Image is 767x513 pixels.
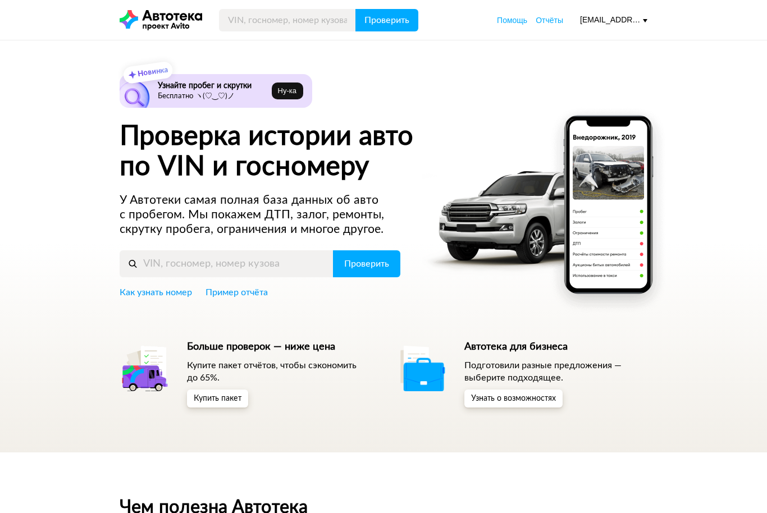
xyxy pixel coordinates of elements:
[187,390,248,407] button: Купить пакет
[536,16,563,25] span: Отчёты
[187,341,371,353] h5: Больше проверок — ниже цена
[120,121,455,182] h1: Проверка истории авто по VIN и госномеру
[580,15,647,25] div: [EMAIL_ADDRESS][DOMAIN_NAME]
[344,259,389,268] span: Проверить
[464,341,648,353] h5: Автотека для бизнеса
[120,286,192,299] a: Как узнать номер
[120,193,401,237] p: У Автотеки самая полная база данных об авто с пробегом. Мы покажем ДТП, залог, ремонты, скрутку п...
[497,15,527,26] a: Помощь
[206,286,268,299] a: Пример отчёта
[278,86,296,95] span: Ну‑ка
[536,15,563,26] a: Отчёты
[364,16,409,25] span: Проверить
[120,250,334,277] input: VIN, госномер, номер кузова
[219,9,356,31] input: VIN, госномер, номер кузова
[464,390,563,407] button: Узнать о возможностях
[333,250,400,277] button: Проверить
[194,395,241,402] span: Купить пакет
[355,9,418,31] button: Проверить
[158,92,267,101] p: Бесплатно ヽ(♡‿♡)ノ
[471,395,556,402] span: Узнать о возможностях
[158,81,267,91] h6: Узнайте пробег и скрутки
[187,359,371,384] p: Купите пакет отчётов, чтобы сэкономить до 65%.
[138,66,168,78] strong: Новинка
[464,359,648,384] p: Подготовили разные предложения — выберите подходящее.
[497,16,527,25] span: Помощь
